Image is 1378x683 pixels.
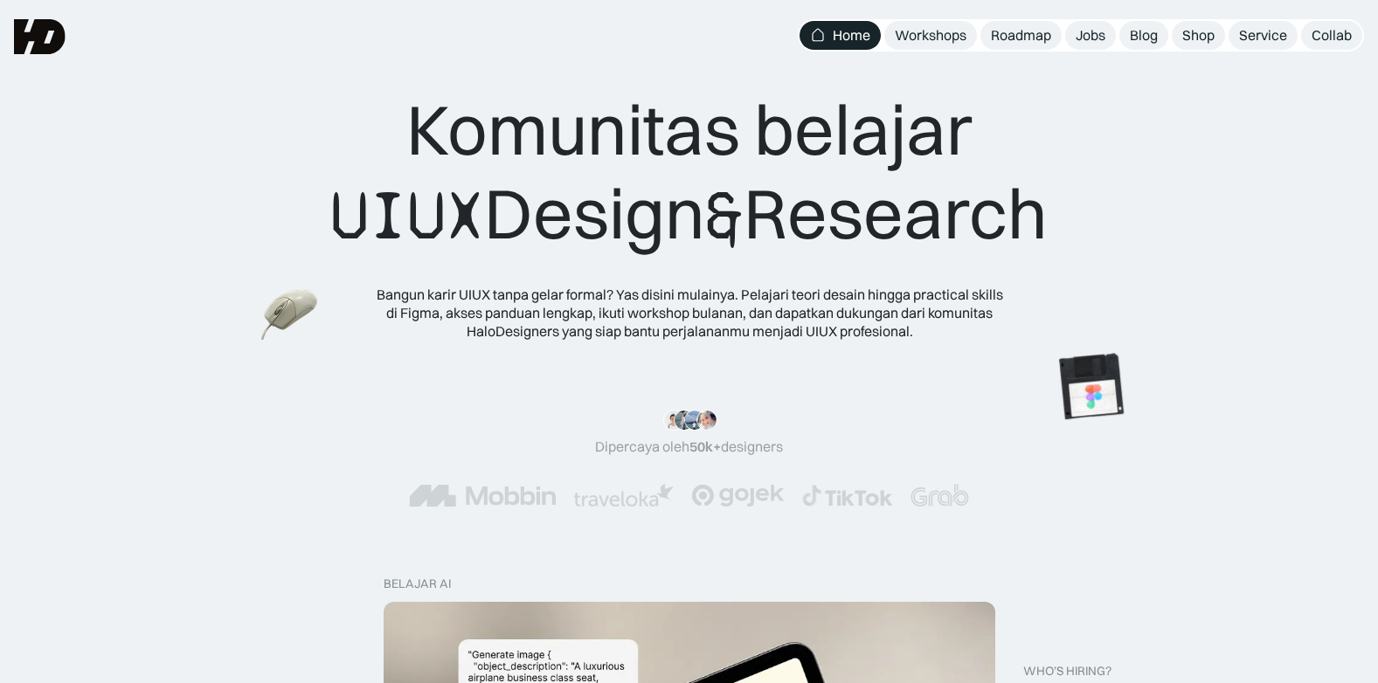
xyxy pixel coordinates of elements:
[800,21,881,50] a: Home
[375,286,1004,340] div: Bangun karir UIUX tanpa gelar formal? Yas disini mulainya. Pelajari teori desain hingga practical...
[895,26,966,45] div: Workshops
[991,26,1051,45] div: Roadmap
[833,26,870,45] div: Home
[595,438,783,456] div: Dipercaya oleh designers
[1239,26,1287,45] div: Service
[1023,664,1111,679] div: WHO’S HIRING?
[1172,21,1225,50] a: Shop
[1119,21,1168,50] a: Blog
[1065,21,1116,50] a: Jobs
[1130,26,1158,45] div: Blog
[689,438,721,455] span: 50k+
[1182,26,1215,45] div: Shop
[330,174,484,258] span: UIUX
[1301,21,1362,50] a: Collab
[705,174,744,258] span: &
[384,576,451,591] div: belajar ai
[330,87,1048,258] div: Komunitas belajar Design Research
[1229,21,1298,50] a: Service
[1312,26,1352,45] div: Collab
[1076,26,1105,45] div: Jobs
[884,21,977,50] a: Workshops
[980,21,1062,50] a: Roadmap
